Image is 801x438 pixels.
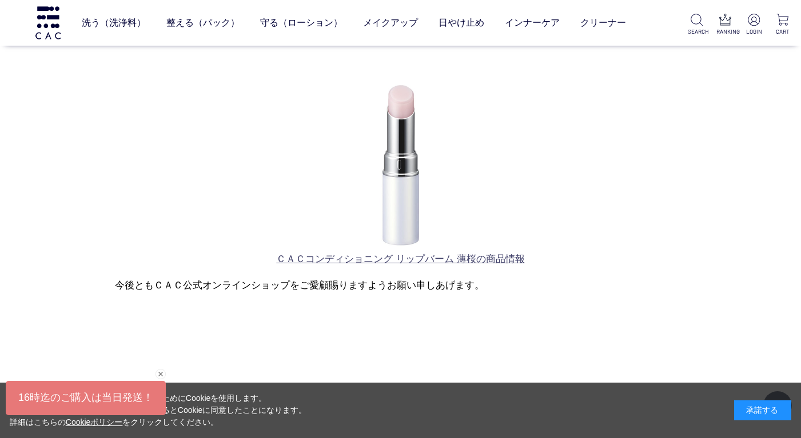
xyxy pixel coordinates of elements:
a: LOGIN [745,14,763,36]
a: RANKING [716,14,735,36]
a: インナーケア [505,7,560,38]
a: Cookieポリシー [66,417,123,427]
a: メイクアップ [363,7,418,38]
p: SEARCH [688,27,706,36]
a: 守る（ローション） [260,7,342,38]
p: LOGIN [745,27,763,36]
a: CART [774,14,792,36]
a: 洗う（洗浄料） [82,7,146,38]
p: 今後ともＣＡＣ公式オンラインショップをご愛顧賜りますようお願い申しあげます。 [115,276,687,295]
a: クリーナー [580,7,626,38]
img: logo [34,6,62,39]
div: 承諾する [734,400,791,420]
a: 整える（パック） [166,7,240,38]
img: 060322.jpg [315,79,487,251]
a: ＣＡＣコンディショニング リップバーム 薄桜の商品情報 [276,254,524,264]
a: SEARCH [688,14,706,36]
p: RANKING [716,27,735,36]
a: 日やけ止め [439,7,484,38]
p: CART [774,27,792,36]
